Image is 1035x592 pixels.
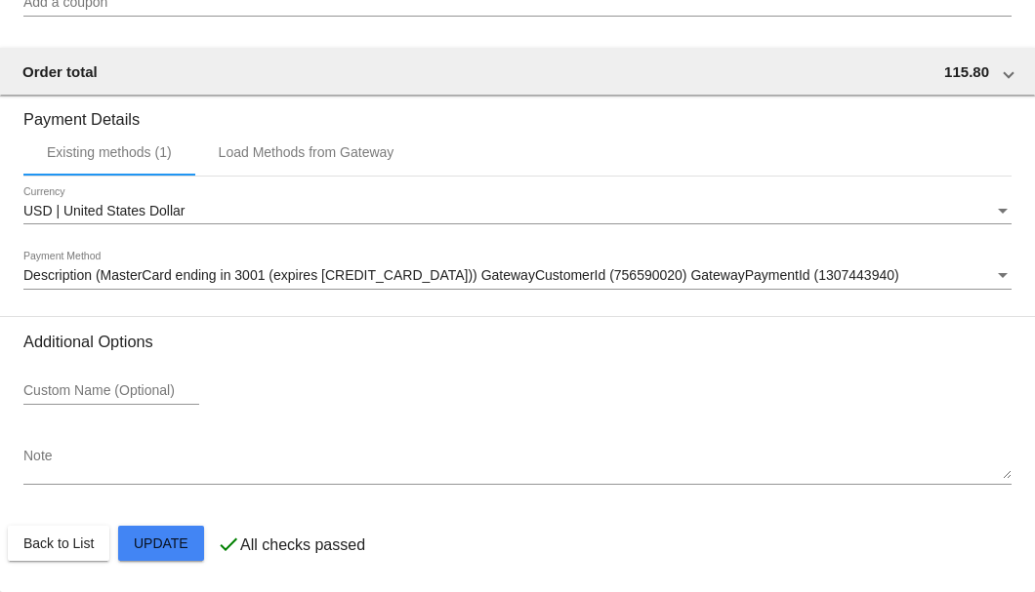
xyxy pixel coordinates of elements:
[47,144,172,160] div: Existing methods (1)
[944,63,989,80] span: 115.80
[23,96,1012,129] h3: Payment Details
[240,536,365,554] p: All checks passed
[23,203,185,218] span: USD | United States Dollar
[23,383,199,399] input: Custom Name (Optional)
[8,526,109,561] button: Back to List
[134,535,188,551] span: Update
[23,204,1012,219] mat-select: Currency
[23,267,899,283] span: Description (MasterCard ending in 3001 (expires [CREDIT_CARD_DATA])) GatewayCustomerId (756590020...
[217,533,240,556] mat-icon: check
[22,63,98,80] span: Order total
[118,526,204,561] button: Update
[23,535,94,551] span: Back to List
[23,333,1012,351] h3: Additional Options
[23,268,1012,284] mat-select: Payment Method
[219,144,394,160] div: Load Methods from Gateway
